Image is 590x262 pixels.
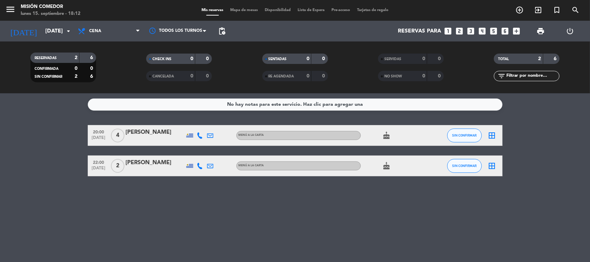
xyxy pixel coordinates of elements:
[467,27,476,36] i: looks_3
[447,159,482,173] button: SIN CONFIRMAR
[111,129,124,142] span: 4
[398,28,441,35] span: Reservas para
[506,72,559,80] input: Filtrar por nombre...
[227,101,363,109] div: No hay notas para este servicio. Haz clic para agregar una
[328,8,354,12] span: Pre-acceso
[384,57,401,61] span: SERVIDAS
[227,8,261,12] span: Mapa de mesas
[498,57,509,61] span: TOTAL
[512,27,521,36] i: add_box
[384,75,402,78] span: NO SHOW
[206,56,210,61] strong: 0
[90,135,107,143] span: [DATE]
[383,162,391,170] i: cake
[90,74,94,79] strong: 6
[307,74,309,78] strong: 0
[488,131,496,140] i: border_all
[152,57,171,61] span: CHECK INS
[438,56,442,61] strong: 0
[269,75,294,78] span: RE AGENDADA
[126,128,185,137] div: [PERSON_NAME]
[452,133,477,137] span: SIN CONFIRMAR
[478,27,487,36] i: looks_4
[238,134,264,137] span: MENÚ A LA CARTA
[571,6,580,14] i: search
[497,72,506,80] i: filter_list
[218,27,226,35] span: pending_actions
[90,166,107,174] span: [DATE]
[307,56,309,61] strong: 0
[5,4,16,17] button: menu
[447,129,482,142] button: SIN CONFIRMAR
[35,75,62,78] span: SIN CONFIRMAR
[90,55,94,60] strong: 6
[90,128,107,135] span: 20:00
[566,27,574,35] i: power_settings_new
[536,27,545,35] span: print
[89,29,101,34] span: Cena
[21,10,81,17] div: lunes 15. septiembre - 18:12
[75,55,77,60] strong: 2
[501,27,510,36] i: looks_6
[294,8,328,12] span: Lista de Espera
[75,74,77,79] strong: 2
[75,66,77,71] strong: 0
[261,8,294,12] span: Disponibilidad
[206,74,210,78] strong: 0
[555,21,585,41] div: LOG OUT
[422,74,425,78] strong: 0
[269,57,287,61] span: SENTADAS
[489,27,498,36] i: looks_5
[35,67,58,71] span: CONFIRMADA
[554,56,558,61] strong: 6
[5,4,16,15] i: menu
[539,56,541,61] strong: 2
[90,66,94,71] strong: 0
[126,158,185,167] div: [PERSON_NAME]
[444,27,453,36] i: looks_one
[515,6,524,14] i: add_circle_outline
[452,164,477,168] span: SIN CONFIRMAR
[190,56,193,61] strong: 0
[64,27,73,35] i: arrow_drop_down
[111,159,124,173] span: 2
[90,158,107,166] span: 22:00
[322,74,326,78] strong: 0
[190,74,193,78] strong: 0
[553,6,561,14] i: turned_in_not
[383,131,391,140] i: cake
[422,56,425,61] strong: 0
[354,8,392,12] span: Tarjetas de regalo
[5,24,42,39] i: [DATE]
[455,27,464,36] i: looks_two
[238,164,264,167] span: MENÚ A LA CARTA
[322,56,326,61] strong: 0
[198,8,227,12] span: Mis reservas
[438,74,442,78] strong: 0
[152,75,174,78] span: CANCELADA
[488,162,496,170] i: border_all
[35,56,57,60] span: RESERVADAS
[21,3,81,10] div: Misión Comedor
[534,6,542,14] i: exit_to_app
